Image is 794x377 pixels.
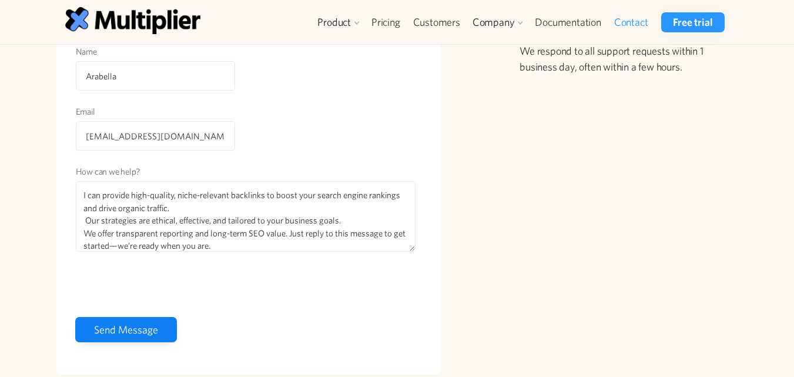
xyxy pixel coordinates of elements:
[473,15,515,29] div: Company
[76,166,416,178] label: How can we help?
[661,12,724,32] a: Free trial
[365,12,407,32] a: Pricing
[76,61,235,91] input: Your name
[608,12,655,32] a: Contact
[467,12,529,32] div: Company
[76,46,235,58] label: Name
[75,317,177,342] input: Send Message
[317,15,351,29] div: Product
[75,45,423,347] form: Contact Form
[76,106,235,118] label: Email
[76,121,235,151] input: example@email.com
[528,12,607,32] a: Documentation
[407,12,467,32] a: Customers
[311,12,365,32] div: Product
[75,266,254,312] iframe: reCAPTCHA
